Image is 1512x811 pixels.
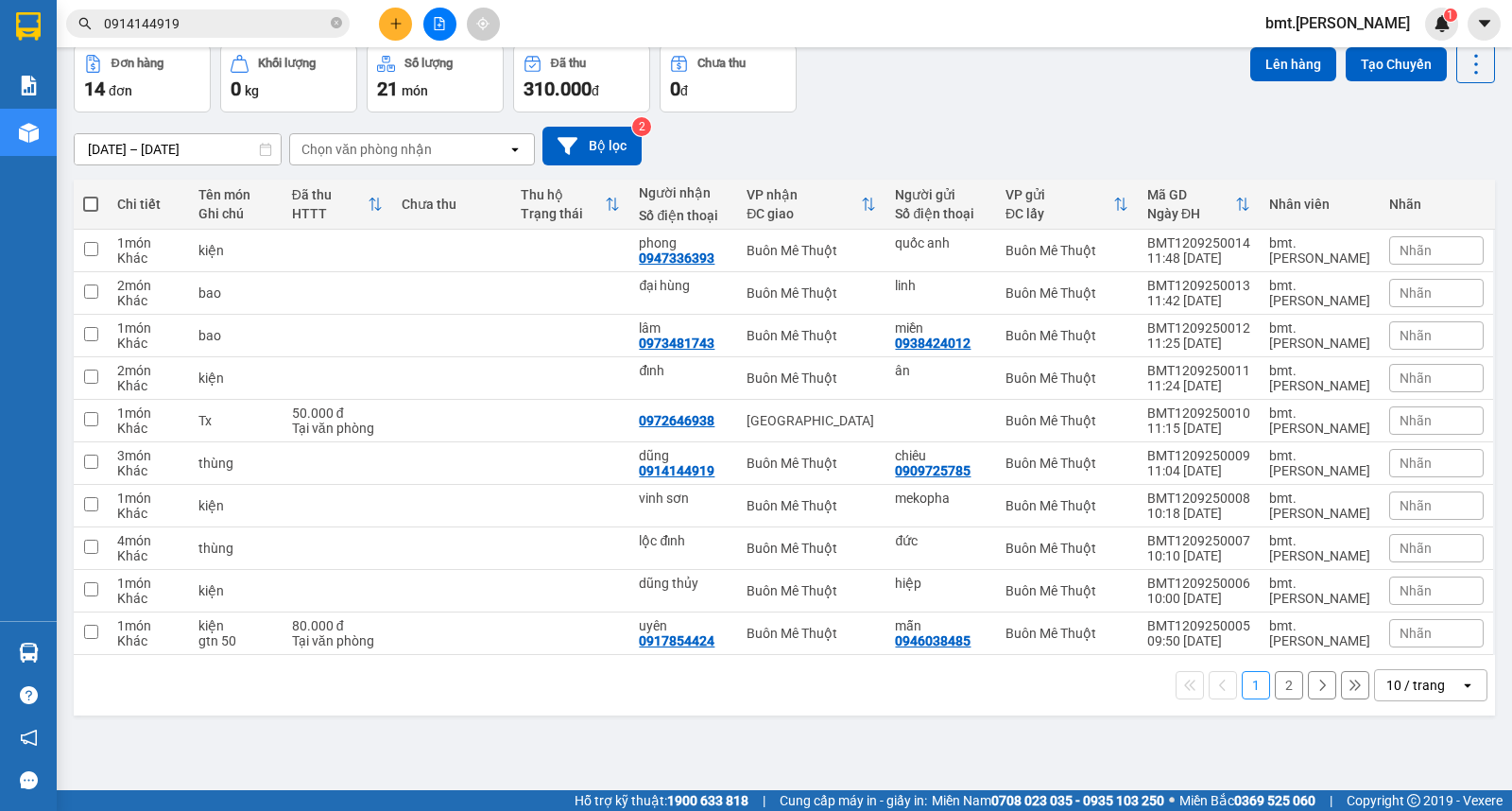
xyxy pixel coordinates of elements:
[747,583,876,598] div: Buôn Mê Thuột
[639,278,728,293] div: đại hùng
[660,44,797,112] button: Chưa thu0đ
[639,250,714,266] div: 0947336393
[292,206,368,221] div: HTTT
[680,83,688,98] span: đ
[231,78,241,100] span: 0
[1407,794,1420,807] span: copyright
[467,8,500,41] button: aim
[524,78,592,100] span: 310.000
[737,180,885,230] th: Toggle SortBy
[283,180,392,230] th: Toggle SortBy
[1269,363,1370,393] div: bmt.thaison
[1444,9,1457,22] sup: 1
[1005,371,1128,386] div: Buôn Mê Thuột
[747,285,876,301] div: Buôn Mê Thuột
[198,498,272,513] div: kiện
[895,448,986,463] div: chiêu
[117,197,180,212] div: Chi tiết
[1005,328,1128,343] div: Buôn Mê Thuột
[130,133,251,154] li: VP Buôn Mê Thuột
[112,57,163,70] div: Đơn hàng
[1147,363,1250,378] div: BMT1209250011
[220,44,357,112] button: Khối lượng0kg
[1005,583,1128,598] div: Buôn Mê Thuột
[1269,491,1370,521] div: bmt.thaison
[895,463,971,478] div: 0909725785
[1250,47,1336,81] button: Lên hàng
[19,643,39,663] img: warehouse-icon
[1447,9,1453,22] span: 1
[895,278,986,293] div: linh
[747,413,876,428] div: [GEOGRAPHIC_DATA]
[632,117,651,136] sup: 2
[639,463,714,478] div: 0914144919
[198,187,272,202] div: Tên món
[1269,320,1370,351] div: bmt.thaison
[639,618,728,633] div: uyên
[1005,498,1128,513] div: Buôn Mê Thuột
[639,185,728,200] div: Người nhận
[198,285,272,301] div: bao
[198,583,272,598] div: kiện
[747,541,876,556] div: Buôn Mê Thuột
[20,771,38,789] span: message
[75,134,281,164] input: Select a date range.
[1400,498,1432,513] span: Nhãn
[117,618,180,633] div: 1 món
[198,618,272,633] div: kiện
[1250,11,1425,35] span: bmt.[PERSON_NAME]
[1269,533,1370,563] div: bmt.thaison
[20,729,38,747] span: notification
[521,187,606,202] div: Thu hộ
[1005,285,1128,301] div: Buôn Mê Thuột
[117,235,180,250] div: 1 món
[1147,548,1250,563] div: 10:10 [DATE]
[747,626,876,641] div: Buôn Mê Thuột
[117,591,180,606] div: Khác
[639,576,728,591] div: dũng thủy
[117,320,180,336] div: 1 món
[1147,618,1250,633] div: BMT1209250005
[1147,633,1250,648] div: 09:50 [DATE]
[639,208,728,223] div: Số điện thoại
[575,790,748,811] span: Hỗ trợ kỹ thuật:
[551,57,586,70] div: Đã thu
[198,456,272,471] div: thùng
[895,533,986,548] div: đức
[697,57,746,70] div: Chưa thu
[639,448,728,463] div: dũng
[1269,197,1370,212] div: Nhân viên
[19,123,39,143] img: warehouse-icon
[19,76,39,95] img: solution-icon
[1400,413,1432,428] span: Nhãn
[1147,405,1250,421] div: BMT1209250010
[639,235,728,250] div: phong
[513,44,650,112] button: Đã thu310.000đ
[639,363,728,378] div: đỉnh
[1147,533,1250,548] div: BMT1209250007
[747,187,861,202] div: VP nhận
[292,187,368,202] div: Đã thu
[639,336,714,351] div: 0973481743
[198,206,272,221] div: Ghi chú
[1005,206,1113,221] div: ĐC lấy
[1269,618,1370,648] div: bmt.thaison
[198,633,272,648] div: gtn 50
[117,548,180,563] div: Khác
[1147,187,1235,202] div: Mã GD
[670,78,680,100] span: 0
[592,83,599,98] span: đ
[1147,378,1250,393] div: 11:24 [DATE]
[292,618,383,633] div: 80.000 đ
[1005,626,1128,641] div: Buôn Mê Thuột
[117,576,180,591] div: 1 món
[1400,371,1432,386] span: Nhãn
[198,413,272,428] div: Tx
[895,618,986,633] div: mẫn
[331,17,342,28] span: close-circle
[1147,278,1250,293] div: BMT1209250013
[1330,790,1332,811] span: |
[747,456,876,471] div: Buôn Mê Thuột
[117,463,180,478] div: Khác
[1147,320,1250,336] div: BMT1209250012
